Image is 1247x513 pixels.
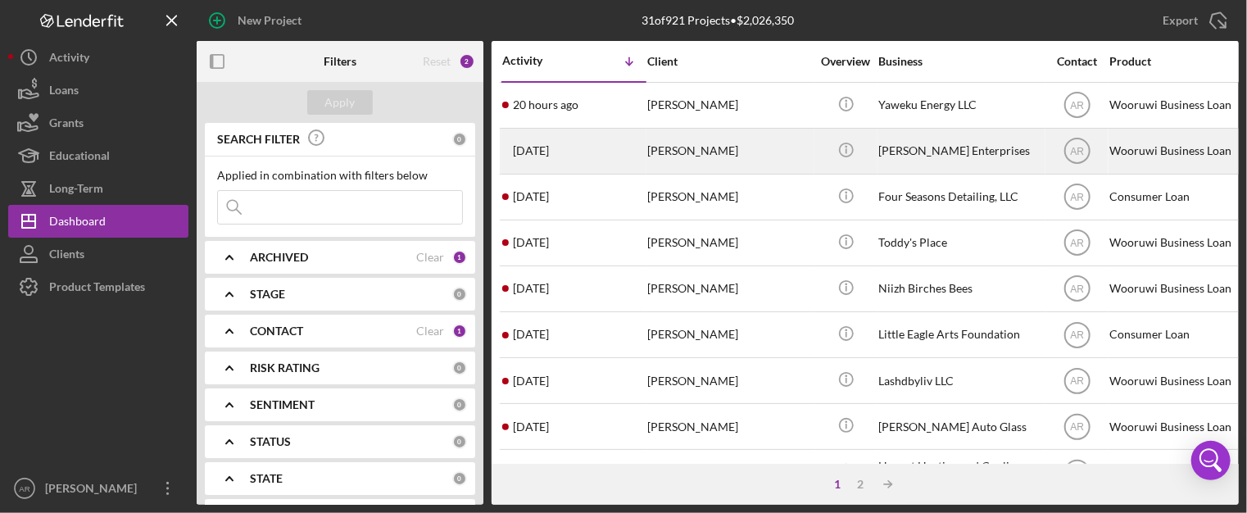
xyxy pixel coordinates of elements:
[325,90,356,115] div: Apply
[878,313,1042,356] div: Little Eagle Arts Foundation
[647,359,811,402] div: [PERSON_NAME]
[452,434,467,449] div: 0
[1163,4,1198,37] div: Export
[8,107,188,139] button: Grants
[647,313,811,356] div: [PERSON_NAME]
[647,129,811,173] div: [PERSON_NAME]
[452,132,467,147] div: 0
[8,41,188,74] button: Activity
[878,267,1042,311] div: Niizh Birches Bees
[1191,441,1231,480] div: Open Intercom Messenger
[878,84,1042,127] div: Yaweku Energy LLC
[49,74,79,111] div: Loans
[513,98,578,111] time: 2025-08-18 17:42
[19,484,29,493] text: AR
[849,478,872,491] div: 2
[647,175,811,219] div: [PERSON_NAME]
[250,435,291,448] b: STATUS
[878,221,1042,265] div: Toddy's Place
[647,267,811,311] div: [PERSON_NAME]
[8,74,188,107] button: Loans
[238,4,302,37] div: New Project
[8,172,188,205] button: Long-Term
[826,478,849,491] div: 1
[647,55,811,68] div: Client
[41,472,147,509] div: [PERSON_NAME]
[49,172,103,209] div: Long-Term
[513,282,549,295] time: 2025-08-03 20:33
[452,471,467,486] div: 0
[513,236,549,249] time: 2025-08-11 20:33
[452,397,467,412] div: 0
[502,54,574,67] div: Activity
[1146,4,1239,37] button: Export
[250,251,308,264] b: ARCHIVED
[878,405,1042,448] div: [PERSON_NAME] Auto Glass
[878,451,1042,494] div: Honest Heating and Cooling LLC
[324,55,356,68] b: Filters
[49,270,145,307] div: Product Templates
[513,190,549,203] time: 2025-08-12 00:06
[197,4,318,37] button: New Project
[1070,100,1084,111] text: AR
[1070,329,1084,341] text: AR
[647,221,811,265] div: [PERSON_NAME]
[250,398,315,411] b: SENTIMENT
[1070,146,1084,157] text: AR
[49,139,110,176] div: Educational
[49,205,106,242] div: Dashboard
[513,328,549,341] time: 2025-07-29 21:46
[8,270,188,303] button: Product Templates
[452,250,467,265] div: 1
[250,472,283,485] b: STATE
[647,405,811,448] div: [PERSON_NAME]
[1070,375,1084,387] text: AR
[250,325,303,338] b: CONTACT
[647,84,811,127] div: [PERSON_NAME]
[423,55,451,68] div: Reset
[250,361,320,375] b: RISK RATING
[452,287,467,302] div: 0
[8,205,188,238] button: Dashboard
[642,14,794,27] div: 31 of 921 Projects • $2,026,350
[452,324,467,338] div: 1
[49,41,89,78] div: Activity
[8,139,188,172] button: Educational
[250,288,285,301] b: STAGE
[1046,55,1108,68] div: Contact
[1070,284,1084,295] text: AR
[815,55,877,68] div: Overview
[49,107,84,143] div: Grants
[513,420,549,434] time: 2025-07-08 12:33
[878,129,1042,173] div: [PERSON_NAME] Enterprises
[878,359,1042,402] div: Lashdbyliv LLC
[217,169,463,182] div: Applied in combination with filters below
[878,55,1042,68] div: Business
[416,251,444,264] div: Clear
[513,375,549,388] time: 2025-07-22 19:55
[8,472,188,505] button: AR[PERSON_NAME]
[49,238,84,275] div: Clients
[8,238,188,270] button: Clients
[1070,238,1084,249] text: AR
[878,175,1042,219] div: Four Seasons Detailing, LLC
[1070,192,1084,203] text: AR
[307,90,373,115] button: Apply
[647,451,811,494] div: [PERSON_NAME]
[416,325,444,338] div: Clear
[452,361,467,375] div: 0
[513,144,549,157] time: 2025-08-13 01:18
[459,53,475,70] div: 2
[1070,421,1084,433] text: AR
[217,133,300,146] b: SEARCH FILTER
